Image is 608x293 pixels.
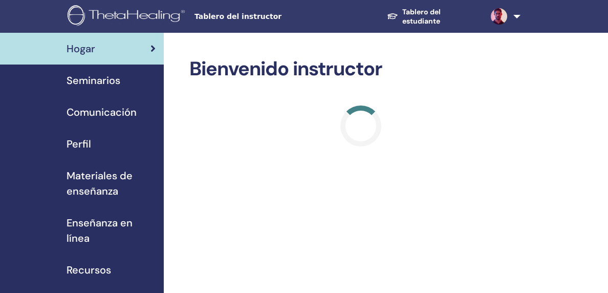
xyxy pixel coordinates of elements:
[67,168,156,199] span: Materiales de enseñanza
[194,11,348,22] span: Tablero del instructor
[67,215,156,246] span: Enseñanza en línea
[67,262,111,278] span: Recursos
[67,73,120,88] span: Seminarios
[387,12,398,20] img: graduation-cap-white.svg
[67,41,95,56] span: Hogar
[379,3,483,31] a: Tablero del estudiante
[491,8,507,25] img: default.jpg
[68,5,188,28] img: logo.png
[67,104,137,120] span: Comunicación
[189,57,532,81] h2: Bienvenido instructor
[67,136,91,152] span: Perfil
